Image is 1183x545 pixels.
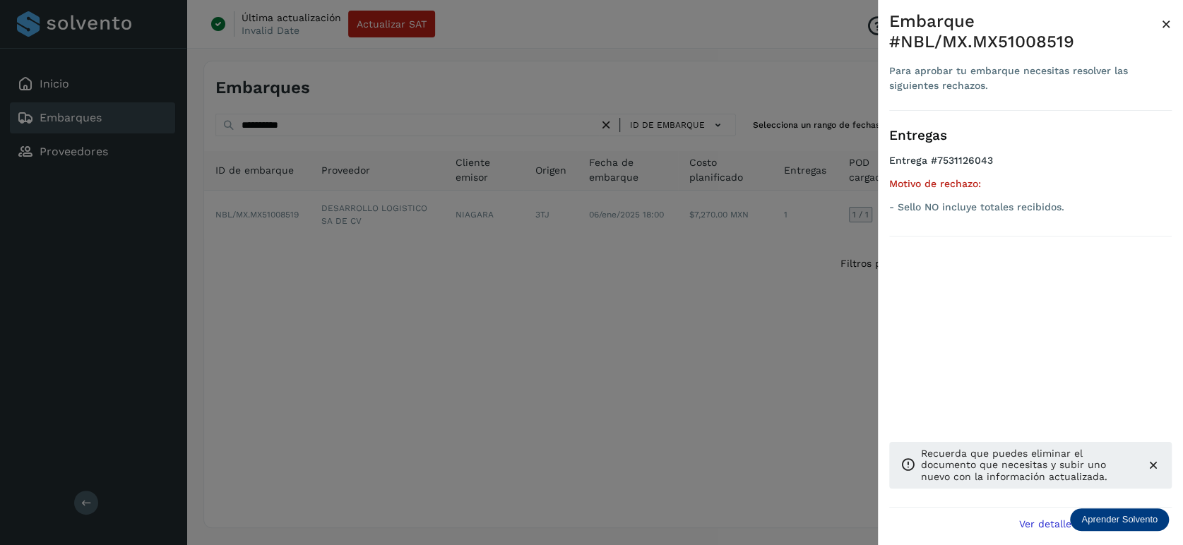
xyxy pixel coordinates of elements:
[889,64,1161,93] div: Para aprobar tu embarque necesitas resolver las siguientes rechazos.
[1161,11,1172,37] button: Close
[1161,14,1172,34] span: ×
[921,448,1135,483] p: Recuerda que puedes eliminar el documento que necesitas y subir uno nuevo con la información actu...
[889,201,1172,213] p: - Sello NO incluye totales recibidos.
[889,178,1172,190] h5: Motivo de rechazo:
[889,128,1172,144] h3: Entregas
[1011,508,1172,539] button: Ver detalle de embarque
[1081,514,1158,525] p: Aprender Solvento
[889,11,1161,52] div: Embarque #NBL/MX.MX51008519
[1070,508,1169,531] div: Aprender Solvento
[889,155,1172,178] h4: Entrega #7531126043
[1019,519,1140,529] span: Ver detalle de embarque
